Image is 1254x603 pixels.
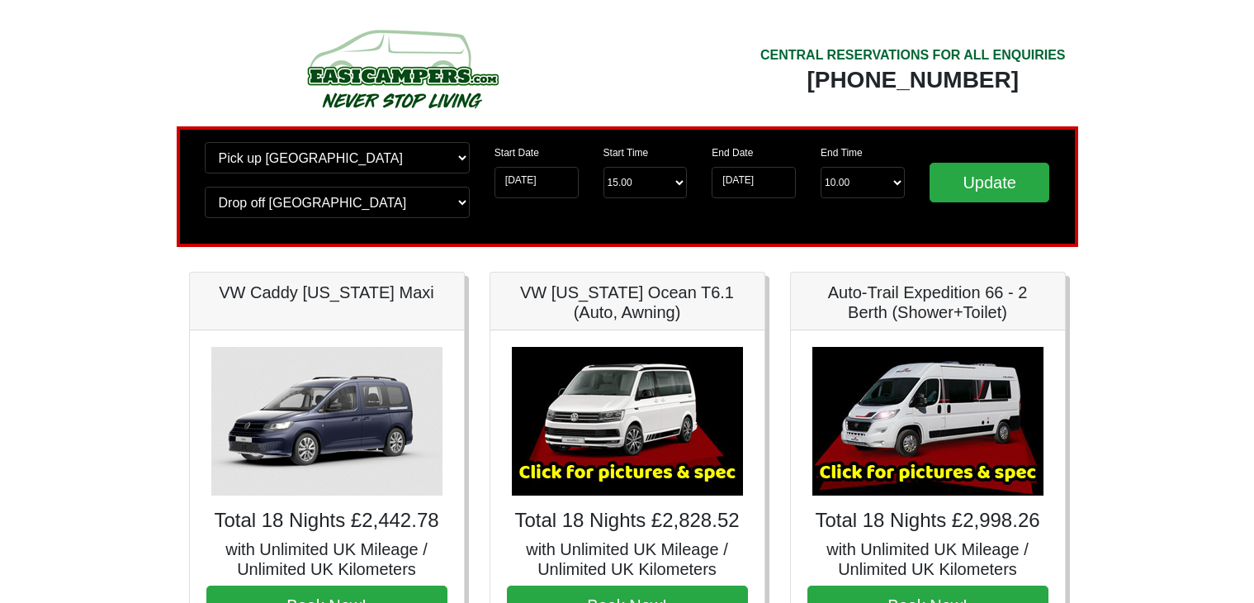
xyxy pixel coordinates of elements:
h4: Total 18 Nights £2,442.78 [206,509,447,533]
label: Start Time [603,145,649,160]
label: End Date [712,145,753,160]
img: Auto-Trail Expedition 66 - 2 Berth (Shower+Toilet) [812,347,1043,496]
div: CENTRAL RESERVATIONS FOR ALL ENQUIRIES [760,45,1066,65]
h5: VW [US_STATE] Ocean T6.1 (Auto, Awning) [507,283,748,322]
label: End Time [821,145,863,160]
img: VW California Ocean T6.1 (Auto, Awning) [512,347,743,496]
h5: VW Caddy [US_STATE] Maxi [206,283,447,302]
h5: with Unlimited UK Mileage / Unlimited UK Kilometers [507,539,748,579]
div: [PHONE_NUMBER] [760,65,1066,95]
h4: Total 18 Nights £2,998.26 [807,509,1048,533]
h5: with Unlimited UK Mileage / Unlimited UK Kilometers [807,539,1048,579]
input: Start Date [495,167,579,198]
input: Update [930,163,1050,202]
h5: Auto-Trail Expedition 66 - 2 Berth (Shower+Toilet) [807,283,1048,322]
img: VW Caddy California Maxi [211,347,442,496]
input: Return Date [712,167,796,198]
img: campers-checkout-logo.png [245,23,559,114]
h4: Total 18 Nights £2,828.52 [507,509,748,533]
label: Start Date [495,145,539,160]
h5: with Unlimited UK Mileage / Unlimited UK Kilometers [206,539,447,579]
